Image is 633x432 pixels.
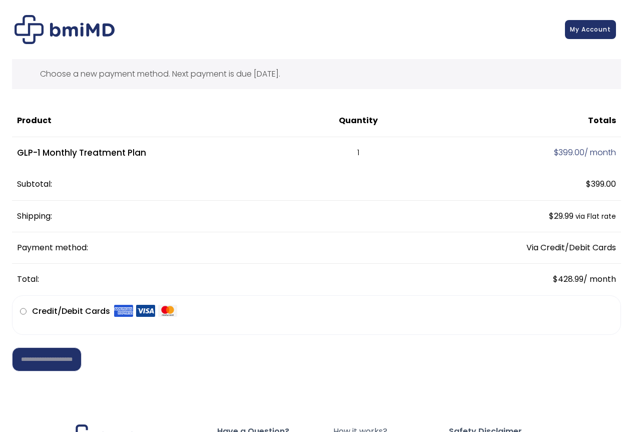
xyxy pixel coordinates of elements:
[306,105,410,137] th: Quantity
[553,273,558,285] span: $
[549,210,554,222] span: $
[410,232,621,264] td: Via Credit/Debit Cards
[553,273,583,285] span: 428.99
[586,178,591,190] span: $
[114,304,133,317] img: Amex
[32,303,177,319] label: Credit/Debit Cards
[12,264,410,295] th: Total:
[586,178,616,190] span: 399.00
[554,147,584,158] span: 399.00
[410,105,621,137] th: Totals
[158,304,177,317] img: Mastercard
[12,137,306,169] td: GLP-1 Monthly Treatment Plan
[12,169,410,200] th: Subtotal:
[15,15,115,44] img: Checkout
[549,210,573,222] span: 29.99
[12,201,410,232] th: Shipping:
[410,137,621,169] td: / month
[575,212,616,221] small: via Flat rate
[565,20,616,39] a: My Account
[554,147,558,158] span: $
[12,59,621,89] div: Choose a new payment method. Next payment is due [DATE].
[136,304,155,317] img: Visa
[12,105,306,137] th: Product
[410,264,621,295] td: / month
[570,25,611,34] span: My Account
[306,137,410,169] td: 1
[12,232,410,264] th: Payment method:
